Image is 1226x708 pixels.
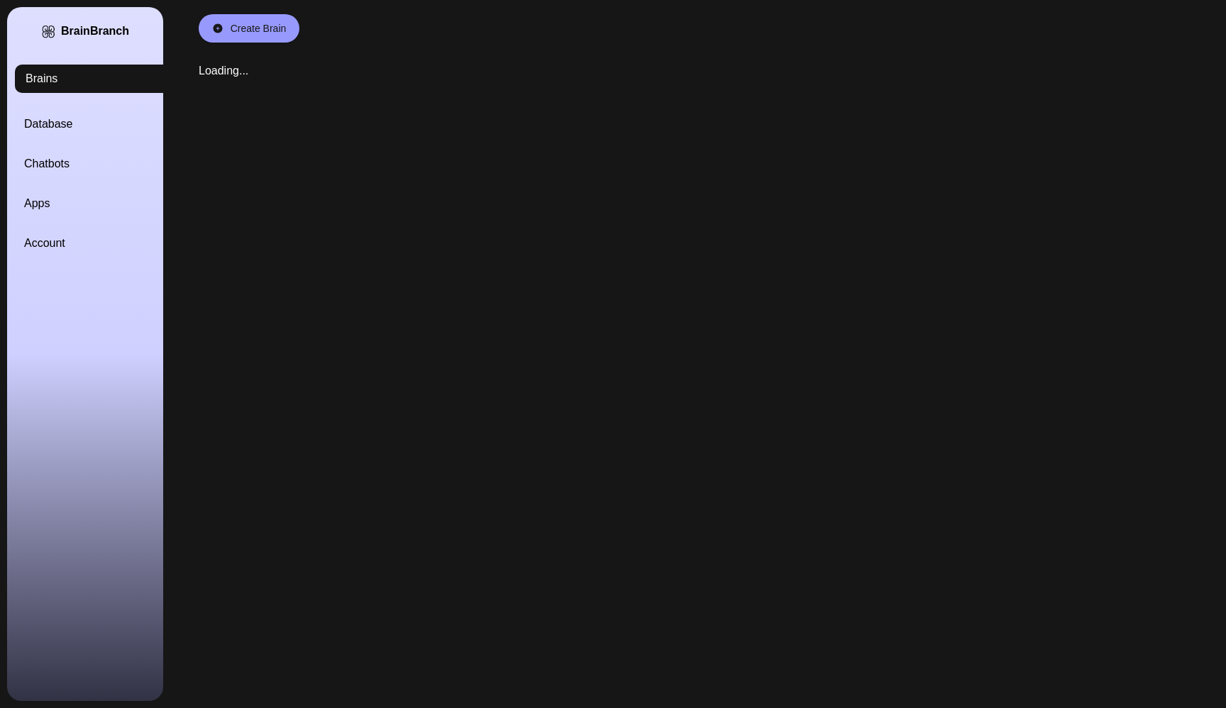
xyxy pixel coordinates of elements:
a: Database [24,116,180,133]
div: Create Brain [231,21,287,35]
div: Loading... [199,62,299,79]
a: Account [24,235,180,252]
a: Brains [15,65,171,93]
div: BrainBranch [61,24,129,38]
img: BrainBranch Logo [41,24,55,39]
a: Apps [24,195,180,212]
a: Chatbots [24,155,180,172]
